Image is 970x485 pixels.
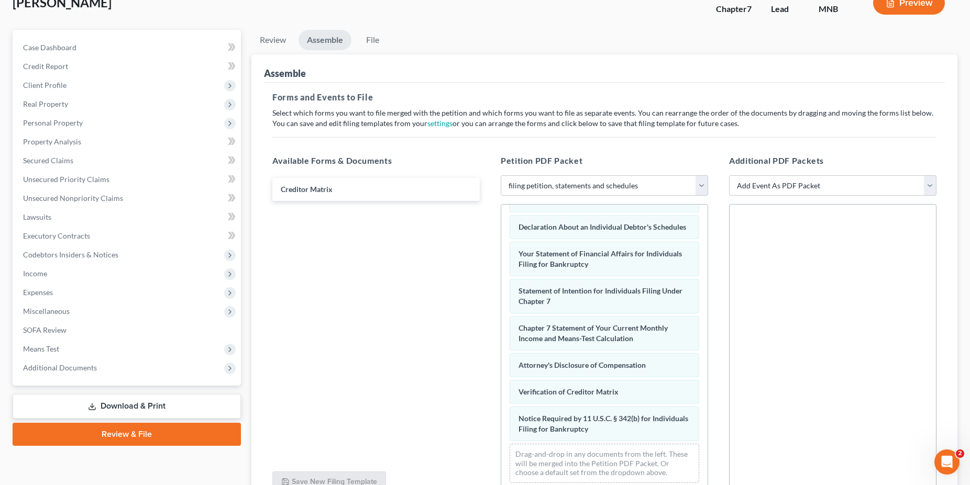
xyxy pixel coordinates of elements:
[272,108,936,129] p: Select which forms you want to file merged with the petition and which forms you want to file as ...
[519,286,682,306] span: Statement of Intention for Individuals Filing Under Chapter 7
[23,250,118,259] span: Codebtors Insiders & Notices
[23,81,67,89] span: Client Profile
[23,344,59,353] span: Means Test
[23,118,83,127] span: Personal Property
[23,307,70,315] span: Miscellaneous
[956,449,964,458] span: 2
[427,119,453,128] a: settings
[251,30,294,50] a: Review
[23,194,123,202] span: Unsecured Nonpriority Claims
[281,185,333,194] span: Creditor Matrix
[23,175,109,184] span: Unsecured Priority Claims
[819,3,856,15] div: MNB
[15,208,241,227] a: Lawsuits
[519,360,646,369] span: Attorney's Disclosure of Compensation
[299,30,351,50] a: Assemble
[771,3,802,15] div: Lead
[15,227,241,245] a: Executory Contracts
[15,151,241,170] a: Secured Claims
[13,423,241,446] a: Review & File
[15,38,241,57] a: Case Dashboard
[519,222,686,231] span: Declaration About an Individual Debtor's Schedules
[519,249,682,268] span: Your Statement of Financial Affairs for Individuals Filing for Bankruptcy
[501,155,582,165] span: Petition PDF Packet
[729,154,936,167] h5: Additional PDF Packets
[356,30,389,50] a: File
[23,156,73,165] span: Secured Claims
[23,363,97,372] span: Additional Documents
[15,170,241,189] a: Unsecured Priority Claims
[15,132,241,151] a: Property Analysis
[272,154,480,167] h5: Available Forms & Documents
[13,394,241,419] a: Download & Print
[519,387,619,396] span: Verification of Creditor Matrix
[23,43,76,52] span: Case Dashboard
[510,444,699,483] div: Drag-and-drop in any documents from the left. These will be merged into the Petition PDF Packet. ...
[15,189,241,208] a: Unsecured Nonpriority Claims
[23,325,67,334] span: SOFA Review
[23,99,68,108] span: Real Property
[15,321,241,340] a: SOFA Review
[747,4,752,14] span: 7
[519,323,668,343] span: Chapter 7 Statement of Your Current Monthly Income and Means-Test Calculation
[15,57,241,76] a: Credit Report
[716,3,754,15] div: Chapter
[23,62,68,71] span: Credit Report
[519,414,688,433] span: Notice Required by 11 U.S.C. § 342(b) for Individuals Filing for Bankruptcy
[264,67,306,80] div: Assemble
[23,137,81,146] span: Property Analysis
[23,212,51,221] span: Lawsuits
[23,288,53,297] span: Expenses
[272,91,936,104] h5: Forms and Events to File
[23,231,90,240] span: Executory Contracts
[934,449,960,475] iframe: Intercom live chat
[23,269,47,278] span: Income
